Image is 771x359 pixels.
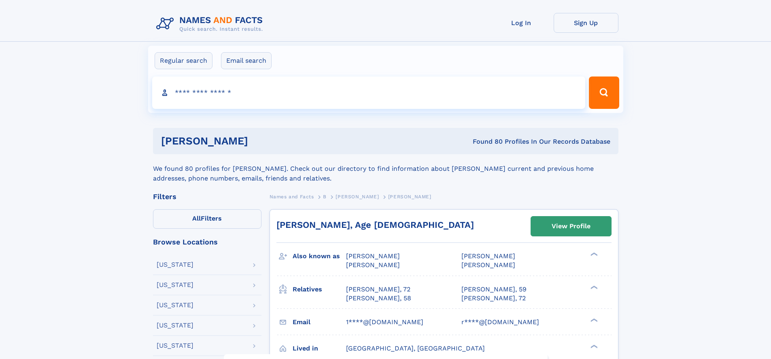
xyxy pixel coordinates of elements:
[157,342,193,349] div: [US_STATE]
[588,317,598,323] div: ❯
[588,285,598,290] div: ❯
[461,252,515,260] span: [PERSON_NAME]
[323,194,327,200] span: B
[346,285,410,294] a: [PERSON_NAME], 72
[346,294,411,303] a: [PERSON_NAME], 58
[346,344,485,352] span: [GEOGRAPHIC_DATA], [GEOGRAPHIC_DATA]
[346,252,400,260] span: [PERSON_NAME]
[153,193,261,200] div: Filters
[531,217,611,236] a: View Profile
[157,261,193,268] div: [US_STATE]
[588,344,598,349] div: ❯
[153,13,270,35] img: Logo Names and Facts
[360,137,610,146] div: Found 80 Profiles In Our Records Database
[346,261,400,269] span: [PERSON_NAME]
[152,76,586,109] input: search input
[221,52,272,69] label: Email search
[153,238,261,246] div: Browse Locations
[388,194,431,200] span: [PERSON_NAME]
[293,342,346,355] h3: Lived in
[461,285,527,294] a: [PERSON_NAME], 59
[153,209,261,229] label: Filters
[161,136,361,146] h1: [PERSON_NAME]
[552,217,590,236] div: View Profile
[461,294,526,303] a: [PERSON_NAME], 72
[323,191,327,202] a: B
[554,13,618,33] a: Sign Up
[293,249,346,263] h3: Also known as
[336,191,379,202] a: [PERSON_NAME]
[157,302,193,308] div: [US_STATE]
[589,76,619,109] button: Search Button
[276,220,474,230] a: [PERSON_NAME], Age [DEMOGRAPHIC_DATA]
[157,282,193,288] div: [US_STATE]
[336,194,379,200] span: [PERSON_NAME]
[293,315,346,329] h3: Email
[461,261,515,269] span: [PERSON_NAME]
[192,215,201,222] span: All
[489,13,554,33] a: Log In
[293,283,346,296] h3: Relatives
[157,322,193,329] div: [US_STATE]
[270,191,314,202] a: Names and Facts
[153,154,618,183] div: We found 80 profiles for [PERSON_NAME]. Check out our directory to find information about [PERSON...
[588,252,598,257] div: ❯
[155,52,212,69] label: Regular search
